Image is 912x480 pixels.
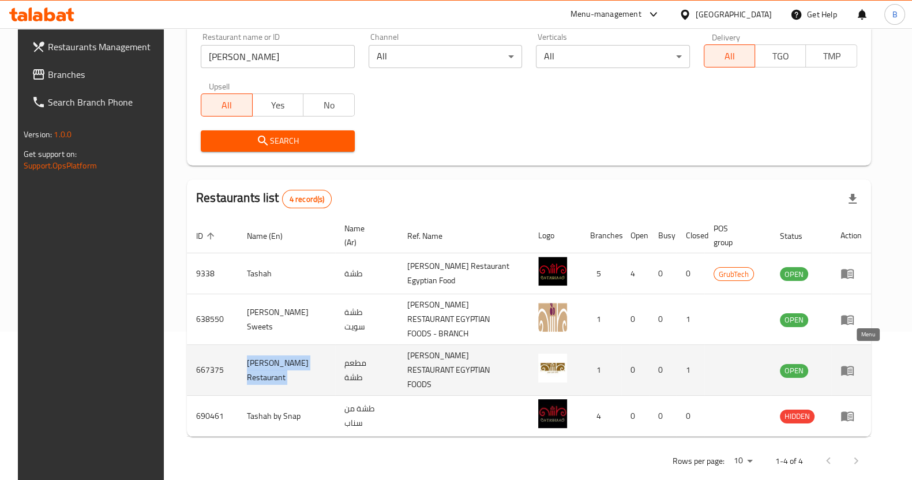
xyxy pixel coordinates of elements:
td: 1 [677,345,704,396]
td: 0 [649,294,677,345]
img: Tashah [538,257,567,286]
td: مطعم طشة [335,345,398,396]
button: TMP [805,44,857,67]
th: Logo [529,218,581,253]
p: 1-4 of 4 [775,454,803,468]
div: Total records count [282,190,332,208]
th: Branches [581,218,621,253]
th: Busy [649,218,677,253]
span: TMP [810,48,852,65]
td: طشة من سناب [335,396,398,437]
td: 0 [621,345,649,396]
div: OPEN [780,267,808,281]
span: No [308,97,350,114]
a: Support.OpsPlatform [24,158,97,173]
button: Search [201,130,354,152]
span: GrubTech [714,268,753,281]
td: Tashah by Snap [238,396,335,437]
td: طشة سويت [335,294,398,345]
p: Rows per page: [673,454,725,468]
span: TGO [760,48,801,65]
span: Version: [24,127,52,142]
span: Name (En) [247,229,298,243]
td: 0 [677,396,704,437]
td: 0 [649,345,677,396]
table: enhanced table [187,218,871,437]
td: 4 [581,396,621,437]
span: Ref. Name [407,229,457,243]
td: 0 [649,253,677,294]
div: OPEN [780,364,808,378]
th: Closed [677,218,704,253]
td: 4 [621,253,649,294]
span: Get support on: [24,147,77,162]
div: Rows per page: [729,452,757,470]
img: Tasha Restaurant [538,354,567,382]
td: 0 [649,396,677,437]
div: Export file [839,185,866,213]
td: [PERSON_NAME] RESTAURANT EGYPTIAN FOODS [398,345,529,396]
span: All [206,97,247,114]
a: Branches [22,61,170,88]
span: 1.0.0 [54,127,72,142]
span: All [709,48,750,65]
button: Yes [252,93,303,117]
span: Name (Ar) [344,222,384,249]
span: OPEN [780,268,808,281]
td: [PERSON_NAME] Restaurant [238,345,335,396]
td: 638550 [187,294,238,345]
span: Search [210,134,345,148]
a: Search Branch Phone [22,88,170,116]
h2: Restaurants list [196,189,332,208]
button: No [303,93,354,117]
td: 0 [621,396,649,437]
td: [PERSON_NAME] RESTAURANT EGYPTIAN FOODS - BRANCH [398,294,529,345]
span: ID [196,229,218,243]
span: 4 record(s) [283,194,332,205]
td: [PERSON_NAME] Restaurant Egyptian Food [398,253,529,294]
td: 1 [677,294,704,345]
div: All [536,45,689,68]
span: Search Branch Phone [48,95,161,109]
td: 9338 [187,253,238,294]
td: 5 [581,253,621,294]
div: OPEN [780,313,808,327]
div: Menu-management [571,7,641,21]
input: Search for restaurant name or ID.. [201,45,354,68]
div: [GEOGRAPHIC_DATA] [696,8,772,21]
img: Tashah by Snap [538,399,567,428]
span: HIDDEN [780,410,815,423]
span: POS group [714,222,757,249]
button: TGO [755,44,806,67]
td: 0 [621,294,649,345]
span: OPEN [780,313,808,327]
span: Branches [48,67,161,81]
span: Restaurants Management [48,40,161,54]
th: Open [621,218,649,253]
div: Menu [840,409,862,423]
a: Restaurants Management [22,33,170,61]
label: Upsell [209,82,230,90]
button: All [704,44,755,67]
span: OPEN [780,364,808,377]
td: Tashah [238,253,335,294]
td: 0 [677,253,704,294]
td: طشة [335,253,398,294]
span: Yes [257,97,299,114]
th: Action [831,218,871,253]
td: 690461 [187,396,238,437]
img: Tasha Sweets [538,303,567,332]
td: 1 [581,294,621,345]
div: All [369,45,522,68]
td: 1 [581,345,621,396]
span: Status [780,229,817,243]
button: All [201,93,252,117]
span: B [892,8,897,21]
td: 667375 [187,345,238,396]
label: Delivery [712,33,741,41]
td: [PERSON_NAME] Sweets [238,294,335,345]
